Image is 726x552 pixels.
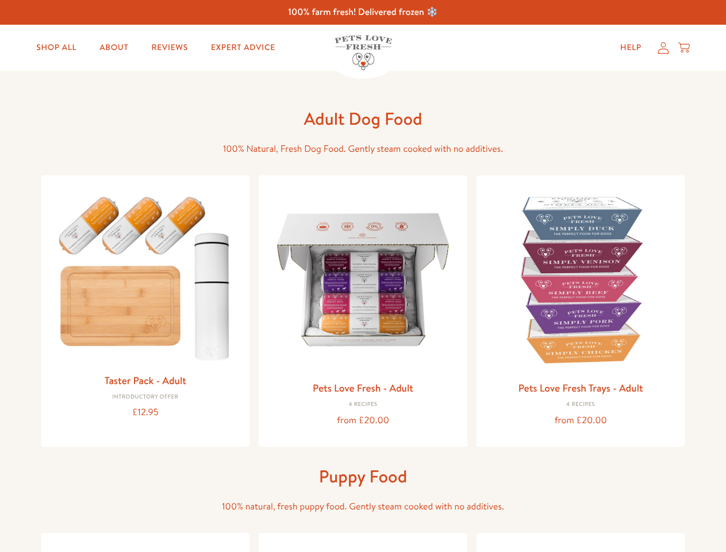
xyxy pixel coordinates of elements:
[51,394,241,401] div: Introductory Offer
[223,143,503,155] span: 100% Natural, Fresh Dog Food. Gently steam cooked with no additives.
[268,401,458,408] div: 4 Recipes
[179,465,547,488] h1: Puppy Food
[335,35,392,70] img: Pets Love Fresh
[179,108,547,130] h1: Adult Dog Food
[202,36,285,59] a: Expert Advice
[611,36,651,59] a: Help
[27,36,86,59] a: Shop All
[486,413,676,428] div: from £20.00
[222,500,504,513] span: 100% natural, fresh puppy food. Gently steam cooked with no additives.
[268,185,458,375] img: Pets Love Fresh - Adult
[486,401,676,408] div: 4 Recipes
[51,405,241,420] div: £12.95
[268,413,458,428] div: from £20.00
[313,381,413,395] a: Pets Love Fresh - Adult
[105,373,186,388] a: Taster Pack - Adult
[51,185,241,367] img: Taster Pack - Adult
[518,381,643,395] a: Pets Love Fresh Trays - Adult
[142,36,197,59] a: Reviews
[90,36,137,59] a: About
[486,185,676,375] img: Pets Love Fresh Trays - Adult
